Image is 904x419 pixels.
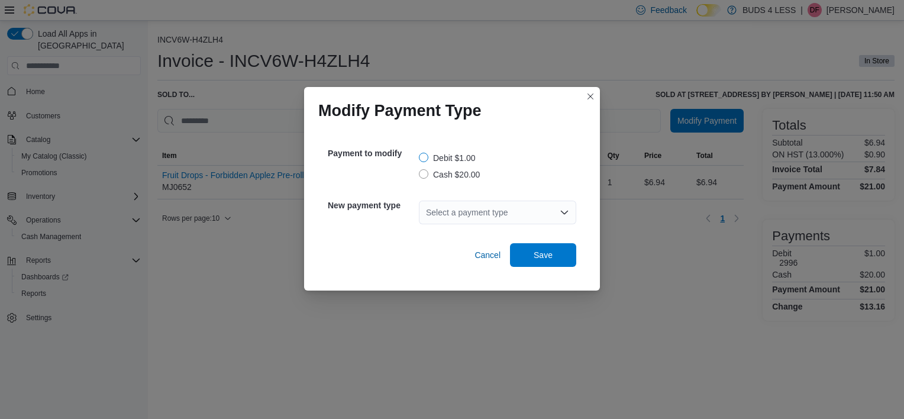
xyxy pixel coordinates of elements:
button: Closes this modal window [583,89,598,104]
span: Cancel [474,249,501,261]
button: Cancel [470,243,505,267]
button: Save [510,243,576,267]
label: Cash $20.00 [419,167,480,182]
h5: Payment to modify [328,141,417,165]
h5: New payment type [328,194,417,217]
button: Open list of options [560,208,569,217]
label: Debit $1.00 [419,151,476,165]
input: Accessible screen reader label [426,205,427,220]
h1: Modify Payment Type [318,101,482,120]
span: Save [534,249,553,261]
